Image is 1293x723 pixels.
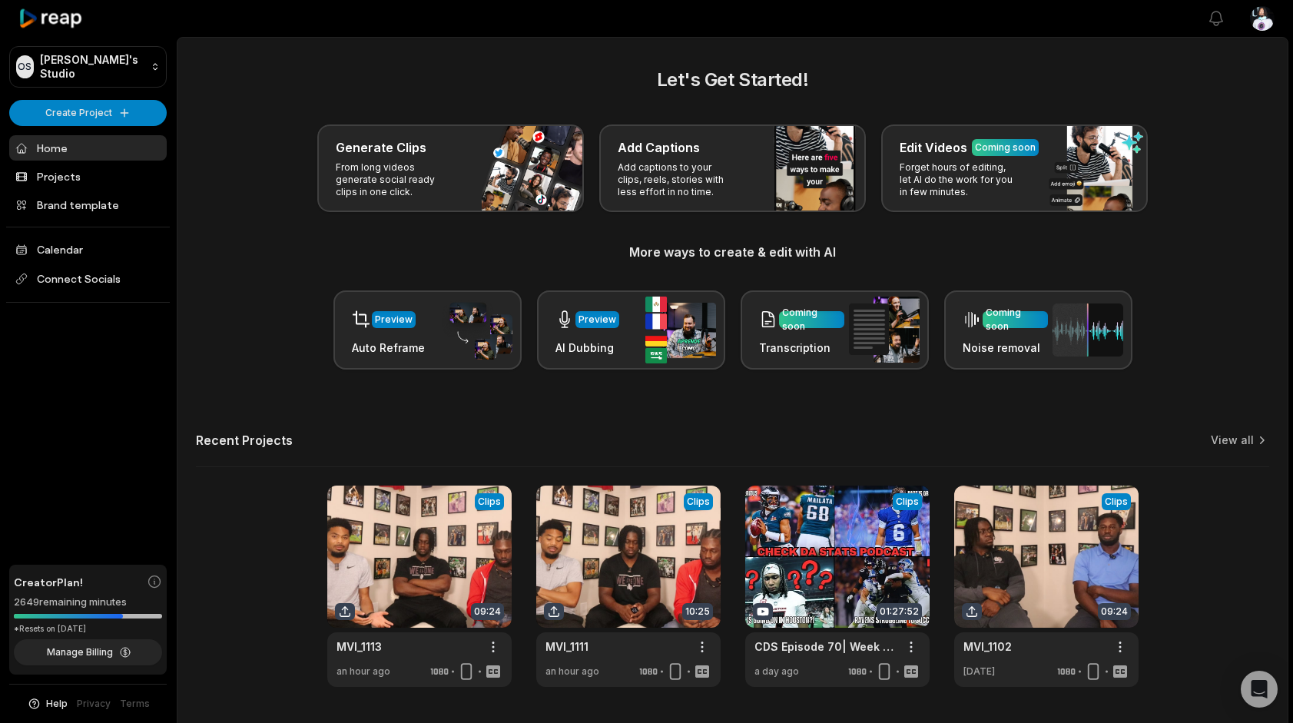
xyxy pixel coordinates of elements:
[900,138,967,157] h3: Edit Videos
[9,192,167,217] a: Brand template
[9,164,167,189] a: Projects
[618,161,737,198] p: Add captions to your clips, reels, stories with less effort in no time.
[336,138,426,157] h3: Generate Clips
[352,340,425,356] h3: Auto Reframe
[1211,433,1254,448] a: View all
[196,433,293,448] h2: Recent Projects
[579,313,616,327] div: Preview
[40,53,144,81] p: [PERSON_NAME]'s Studio
[900,161,1019,198] p: Forget hours of editing, let AI do the work for you in few minutes.
[782,306,841,333] div: Coming soon
[545,638,588,655] a: MVI_1111
[375,313,413,327] div: Preview
[618,138,700,157] h3: Add Captions
[9,100,167,126] button: Create Project
[120,697,150,711] a: Terms
[963,638,1012,655] a: MVI_1102
[1241,671,1278,708] div: Open Intercom Messenger
[1053,303,1123,357] img: noise_removal.png
[337,638,382,655] a: MVI_1113
[849,297,920,363] img: transcription.png
[77,697,111,711] a: Privacy
[645,297,716,363] img: ai_dubbing.png
[196,243,1269,261] h3: More ways to create & edit with AI
[27,697,68,711] button: Help
[555,340,619,356] h3: AI Dubbing
[9,135,167,161] a: Home
[975,141,1036,154] div: Coming soon
[759,340,844,356] h3: Transcription
[754,638,896,655] a: CDS Episode 70| Week 3 Recap| Jaxon Dart Is QB1| Ravens & Texans Struggles| Eagles Team To Beat?|
[9,237,167,262] a: Calendar
[46,697,68,711] span: Help
[442,300,512,360] img: auto_reframe.png
[336,161,455,198] p: From long videos generate social ready clips in one click.
[196,66,1269,94] h2: Let's Get Started!
[963,340,1048,356] h3: Noise removal
[14,595,162,610] div: 2649 remaining minutes
[16,55,34,78] div: OS
[14,639,162,665] button: Manage Billing
[14,623,162,635] div: *Resets on [DATE]
[986,306,1045,333] div: Coming soon
[14,574,83,590] span: Creator Plan!
[9,265,167,293] span: Connect Socials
